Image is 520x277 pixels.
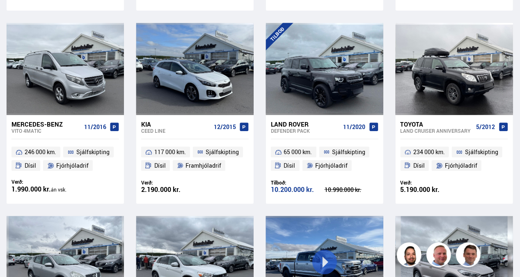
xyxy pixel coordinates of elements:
[141,128,211,134] div: Ceed LINE
[11,128,81,134] div: Vito 4MATIC
[332,147,365,157] span: Sjálfskipting
[271,128,340,134] div: Defender PACK
[457,244,482,268] img: FbJEzSuNWCJXmdc-.webp
[11,179,72,185] div: Verð:
[76,147,110,157] span: Sjálfskipting
[401,128,473,134] div: Land Cruiser ANNIVERSARY
[271,186,325,193] div: 10.200.000 kr.
[398,244,423,268] img: nhp88E3Fdnt1Opn2.png
[445,161,477,171] span: Fjórhjóladrif
[186,161,221,171] span: Framhjóladrif
[271,120,340,128] div: Land Rover
[284,147,312,157] span: 65 000 km.
[325,187,378,193] div: 10.990.000 kr.
[271,180,325,186] div: Tilboð:
[284,161,296,171] span: Dísil
[84,124,106,130] span: 11/2016
[401,186,454,193] div: 5.190.000 kr.
[141,180,195,186] div: Verð:
[413,161,425,171] span: Dísil
[25,161,36,171] span: Dísil
[141,186,195,193] div: 2.190.000 kr.
[7,3,31,28] button: Open LiveChat chat widget
[476,124,495,130] span: 5/2012
[315,161,348,171] span: Fjórhjóladrif
[206,147,239,157] span: Sjálfskipting
[11,186,72,193] div: 1.990.000 kr.
[25,147,56,157] span: 246 000 km.
[396,115,513,204] a: Toyota Land Cruiser ANNIVERSARY 5/2012 234 000 km. Sjálfskipting Dísil Fjórhjóladrif Verð: 5.190....
[401,120,473,128] div: Toyota
[344,124,366,130] span: 11/2020
[136,115,254,204] a: Kia Ceed LINE 12/2015 117 000 km. Sjálfskipting Dísil Framhjóladrif Verð: 2.190.000 kr.
[154,161,166,171] span: Dísil
[154,147,186,157] span: 117 000 km.
[428,244,452,268] img: siFngHWaQ9KaOqBr.png
[56,161,89,171] span: Fjórhjóladrif
[266,115,383,204] a: Land Rover Defender PACK 11/2020 65 000 km. Sjálfskipting Dísil Fjórhjóladrif Tilboð: 10.200.000 ...
[51,186,66,193] span: án vsk.
[7,115,124,204] a: Mercedes-Benz Vito 4MATIC 11/2016 246 000 km. Sjálfskipting Dísil Fjórhjóladrif Verð: 1.990.000 k...
[401,180,454,186] div: Verð:
[413,147,445,157] span: 234 000 km.
[141,120,211,128] div: Kia
[214,124,236,130] span: 12/2015
[465,147,498,157] span: Sjálfskipting
[11,120,81,128] div: Mercedes-Benz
